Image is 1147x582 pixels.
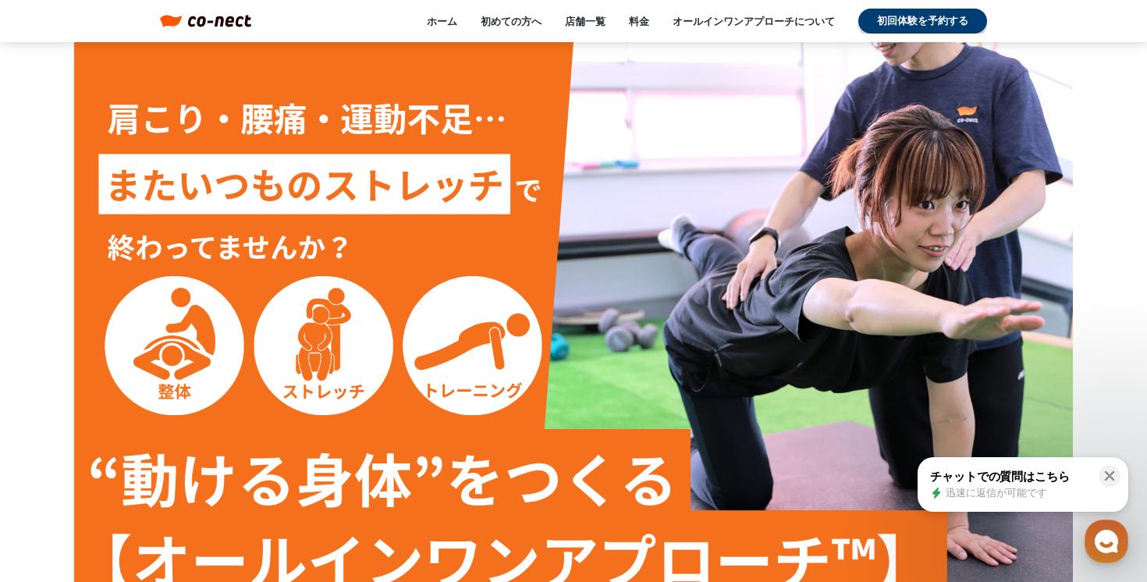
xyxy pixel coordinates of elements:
[427,14,457,28] a: ホーム
[858,9,987,34] a: 初回体験を予約する
[673,14,835,28] a: オールインワンアプローチについて
[481,14,542,28] a: 初めての方へ
[629,14,649,28] a: 料金
[565,14,605,28] a: 店舗一覧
